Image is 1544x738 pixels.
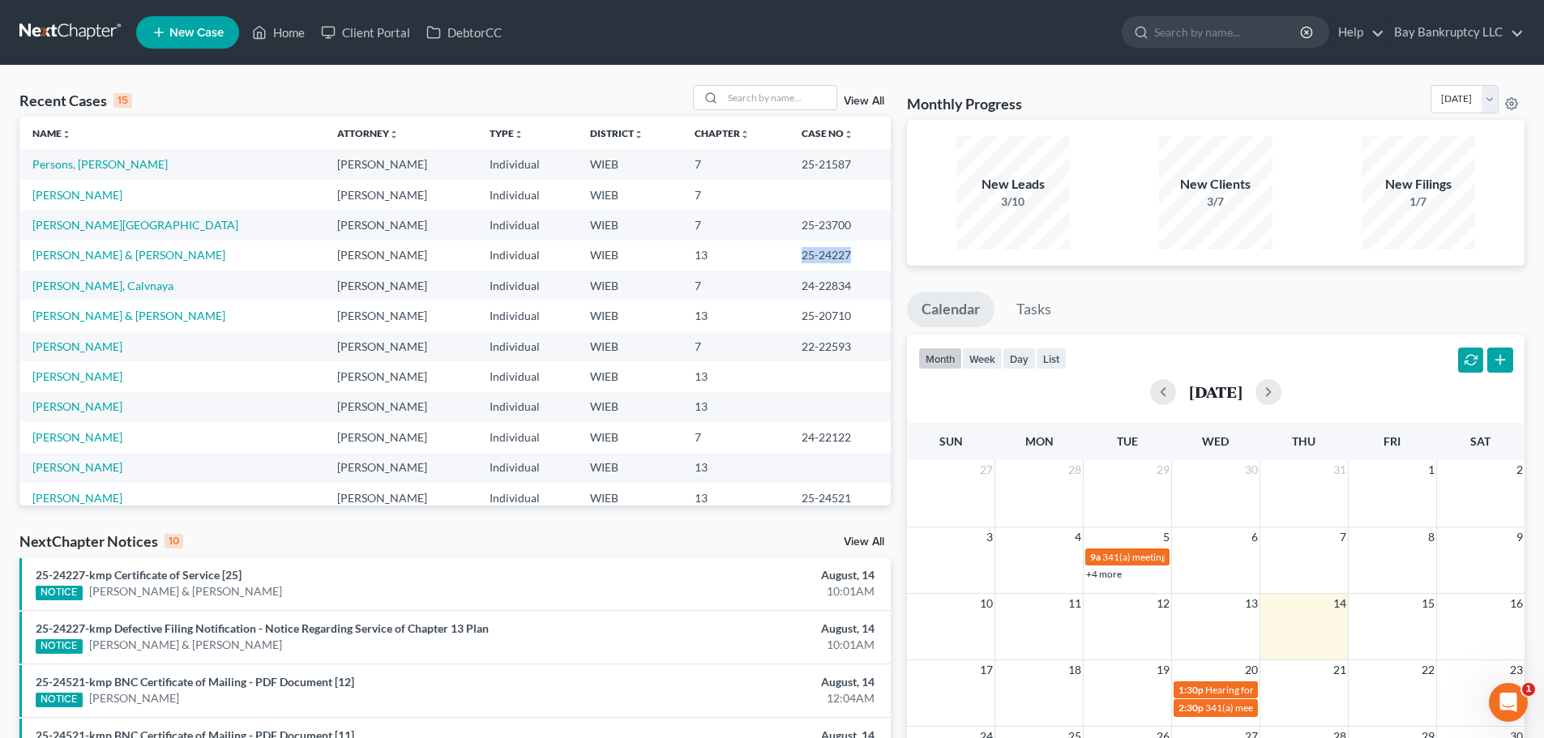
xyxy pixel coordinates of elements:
[32,157,168,171] a: Persons, [PERSON_NAME]
[577,331,682,361] td: WIEB
[789,271,891,301] td: 24-22834
[577,361,682,391] td: WIEB
[682,210,789,240] td: 7
[1426,527,1436,547] span: 8
[844,96,884,107] a: View All
[1067,460,1083,480] span: 28
[1330,18,1384,47] a: Help
[590,127,644,139] a: Districtunfold_more
[605,567,875,583] div: August, 14
[605,690,875,706] div: 12:04AM
[577,422,682,452] td: WIEB
[477,180,577,210] td: Individual
[1067,660,1083,680] span: 18
[32,460,122,474] a: [PERSON_NAME]
[165,534,183,548] div: 10
[19,531,183,551] div: NextChapter Notices
[634,130,644,139] i: unfold_more
[324,422,477,452] td: [PERSON_NAME]
[324,180,477,210] td: [PERSON_NAME]
[605,674,875,690] div: August, 14
[169,27,224,39] span: New Case
[32,339,122,353] a: [PERSON_NAME]
[1159,194,1272,210] div: 3/7
[682,453,789,483] td: 13
[682,483,789,513] td: 13
[1332,460,1348,480] span: 31
[577,180,682,210] td: WIEB
[477,271,577,301] td: Individual
[682,301,789,331] td: 13
[1205,702,1448,714] span: 341(a) meeting for [PERSON_NAME] & [PERSON_NAME]
[1002,292,1066,327] a: Tasks
[113,93,132,108] div: 15
[32,399,122,413] a: [PERSON_NAME]
[89,690,179,706] a: [PERSON_NAME]
[324,271,477,301] td: [PERSON_NAME]
[978,460,994,480] span: 27
[477,331,577,361] td: Individual
[907,292,994,327] a: Calendar
[32,188,122,202] a: [PERSON_NAME]
[36,568,242,582] a: 25-24227-kmp Certificate of Service [25]
[723,86,836,109] input: Search by name...
[1515,460,1525,480] span: 2
[789,210,891,240] td: 25-23700
[789,422,891,452] td: 24-22122
[36,693,83,707] div: NOTICE
[1426,460,1436,480] span: 1
[1155,460,1171,480] span: 29
[1067,594,1083,613] span: 11
[1243,660,1260,680] span: 20
[1086,568,1122,580] a: +4 more
[844,130,853,139] i: unfold_more
[978,594,994,613] span: 10
[32,248,225,262] a: [PERSON_NAME] & [PERSON_NAME]
[324,483,477,513] td: [PERSON_NAME]
[324,392,477,422] td: [PERSON_NAME]
[1036,348,1067,369] button: list
[32,218,238,232] a: [PERSON_NAME][GEOGRAPHIC_DATA]
[62,130,71,139] i: unfold_more
[985,527,994,547] span: 3
[1332,660,1348,680] span: 21
[789,149,891,179] td: 25-21587
[514,130,524,139] i: unfold_more
[1102,551,1259,563] span: 341(a) meeting for [PERSON_NAME]
[36,621,489,635] a: 25-24227-kmp Defective Filing Notification - Notice Regarding Service of Chapter 13 Plan
[324,241,477,271] td: [PERSON_NAME]
[36,586,83,600] div: NOTICE
[1178,702,1204,714] span: 2:30p
[789,331,891,361] td: 22-22593
[1338,527,1348,547] span: 7
[789,301,891,331] td: 25-20710
[1420,594,1436,613] span: 15
[1384,434,1401,448] span: Fri
[682,331,789,361] td: 7
[577,241,682,271] td: WIEB
[577,210,682,240] td: WIEB
[577,483,682,513] td: WIEB
[19,91,132,110] div: Recent Cases
[1178,684,1204,696] span: 1:30p
[477,301,577,331] td: Individual
[418,18,510,47] a: DebtorCC
[1189,383,1242,400] h2: [DATE]
[1155,594,1171,613] span: 12
[477,241,577,271] td: Individual
[1243,460,1260,480] span: 30
[477,453,577,483] td: Individual
[244,18,313,47] a: Home
[32,309,225,322] a: [PERSON_NAME] & [PERSON_NAME]
[477,422,577,452] td: Individual
[740,130,750,139] i: unfold_more
[789,483,891,513] td: 25-24521
[32,491,122,505] a: [PERSON_NAME]
[789,241,891,271] td: 25-24227
[1386,18,1524,47] a: Bay Bankruptcy LLC
[1243,594,1260,613] span: 13
[907,94,1022,113] h3: Monthly Progress
[605,637,875,653] div: 10:01AM
[918,348,962,369] button: month
[1003,348,1036,369] button: day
